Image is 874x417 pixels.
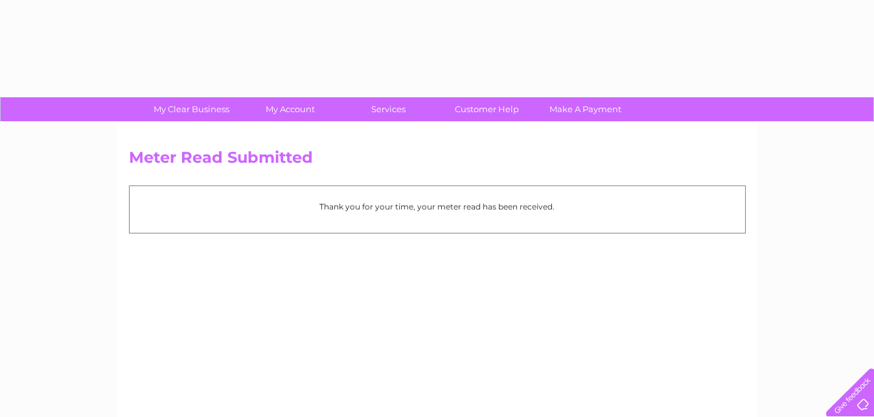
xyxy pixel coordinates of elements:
a: Customer Help [433,97,540,121]
a: My Clear Business [138,97,245,121]
a: My Account [236,97,343,121]
p: Thank you for your time, your meter read has been received. [136,200,739,213]
a: Services [335,97,442,121]
a: Make A Payment [532,97,639,121]
h2: Meter Read Submitted [129,149,746,173]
